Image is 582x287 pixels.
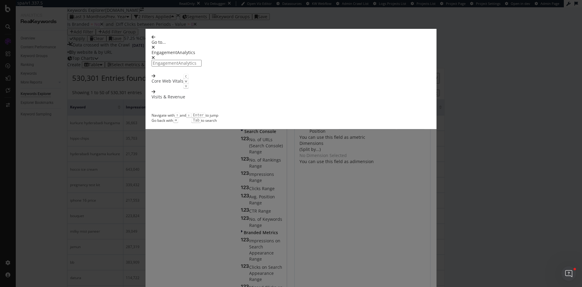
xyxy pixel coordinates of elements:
kbd: Enter [191,113,205,118]
iframe: Intercom live chat [561,266,576,281]
kbd: c [183,74,189,79]
div: to jump [191,113,218,118]
div: Navigate with and [152,113,191,118]
div: modal [145,29,436,129]
div: Go to... [152,39,430,50]
div: Visits & Revenue [152,94,185,100]
kbd: ↓ [186,113,191,118]
kbd: Tab [191,118,201,123]
kbd: w [183,79,189,84]
kbd: ↑ [175,113,180,118]
div: Core Web Vitals [152,78,183,84]
div: EngagementAnalytics [152,50,430,60]
kbd: v [183,84,189,88]
div: to search [191,118,218,123]
div: Go back with [152,118,191,123]
input: EngagementAnalytics [152,60,202,67]
kbd: ⌫ [173,118,178,123]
